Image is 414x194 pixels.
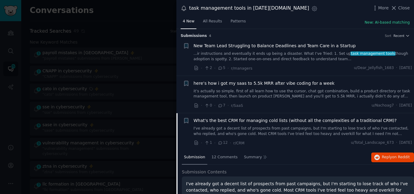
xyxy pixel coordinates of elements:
span: r/CRM [233,141,245,145]
a: it’s actually so simple. first of all learn how to use the cursor, chat gpt combination, build a ... [194,89,412,99]
span: 0 [204,103,212,108]
span: · [228,102,229,109]
span: r/managers [231,66,252,71]
span: Summary [244,155,262,160]
span: 1 [204,140,212,146]
span: 4 New [183,19,194,24]
button: New: AI-based matching [365,20,410,25]
div: task management tools in [DATE][DOMAIN_NAME] [189,5,309,12]
span: · [201,102,202,109]
a: here’s how i got my saas to 5.5k MRR after vibe coding for a week [194,80,335,87]
a: What's the best CRM for managing cold lists (without all the complexities of a traditional CRM)? [194,117,397,124]
span: Submission Contents [182,169,227,175]
span: · [396,103,397,108]
span: 12 Comments [212,155,238,160]
span: on Reddit [392,155,410,159]
span: 12 [218,140,228,146]
span: Close [398,5,410,11]
span: [DATE] [399,65,412,71]
span: · [214,102,215,109]
button: Close [391,5,410,11]
span: · [230,140,231,146]
span: Recent [393,34,404,38]
a: I've already got a decent list of prospects from past campaigns, but I'm starting to lose track o... [194,126,412,136]
span: 4 [209,34,211,38]
span: · [214,140,215,146]
span: task management tools [350,51,396,56]
span: 5 [218,65,225,71]
span: Patterns [231,19,246,24]
span: u/Dear_Jellyfish_1683 [354,65,394,71]
span: u/Total_Landscape_673 [351,140,394,146]
span: 2 [204,65,212,71]
span: · [201,140,202,146]
a: 4 New [181,17,196,29]
a: New Team Lead Struggling to Balance Deadlines and Team Care in a Startup [194,43,356,49]
span: More [378,5,389,11]
span: Submission [184,155,205,160]
button: Replyon Reddit [371,153,414,162]
span: · [228,65,229,71]
a: All Results [201,17,224,29]
button: Recent [393,34,410,38]
span: · [214,65,215,71]
span: Reply [382,155,410,160]
span: · [396,140,397,146]
a: Patterns [229,17,248,29]
button: More [372,5,389,11]
span: Submission s [181,33,207,39]
span: [DATE] [399,103,412,108]
span: · [201,65,202,71]
span: u/Nachoag7 [372,103,394,108]
span: All Results [203,19,222,24]
span: r/SaaS [231,104,243,108]
span: [DATE] [399,140,412,146]
span: · [396,65,397,71]
span: 7 [218,103,225,108]
div: Sort [385,34,392,38]
a: ...ir instructions and eventually it ends up being a disaster. What I’ve Tried: 1. Set uptask man... [194,51,412,62]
